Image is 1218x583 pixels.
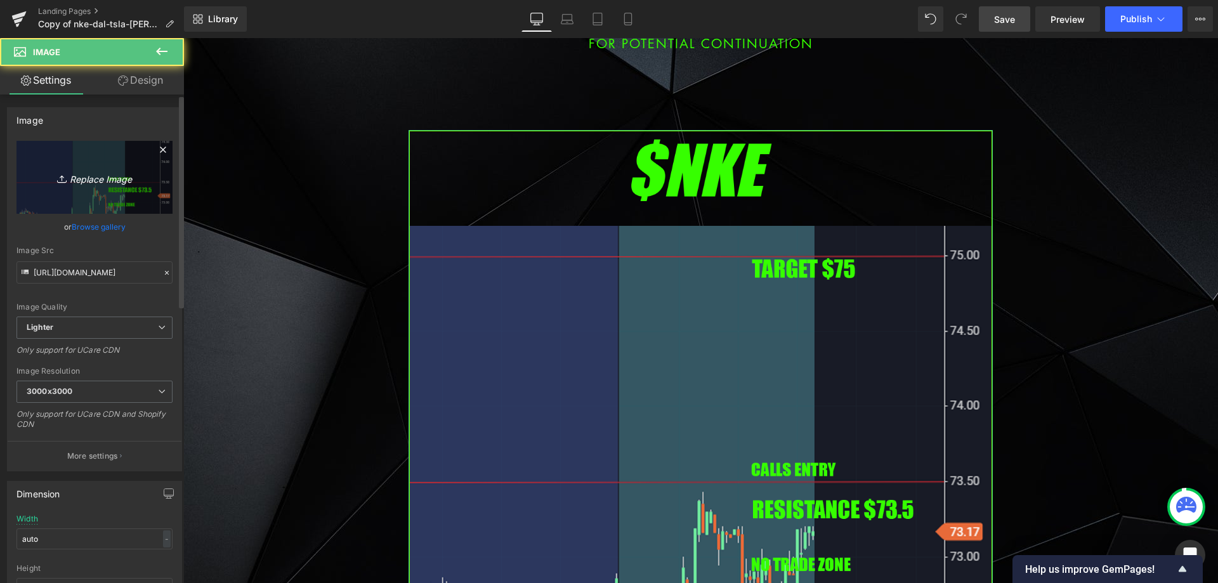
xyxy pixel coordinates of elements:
a: Preview [1035,6,1100,32]
span: Help us improve GemPages! [1025,563,1175,575]
span: Image [33,47,60,57]
i: Replace Image [44,169,145,185]
div: Width [16,514,38,523]
p: More settings [67,450,118,462]
div: Only support for UCare CDN [16,345,173,364]
a: Design [95,66,187,95]
input: Link [16,261,173,284]
div: Height [16,564,173,573]
div: Image Quality [16,303,173,311]
div: Dimension [16,481,60,499]
button: More [1188,6,1213,32]
a: Browse gallery [72,216,126,238]
a: Mobile [613,6,643,32]
div: Only support for UCare CDN and Shopify CDN [16,409,173,438]
a: Tablet [582,6,613,32]
a: Laptop [552,6,582,32]
span: Save [994,13,1015,26]
span: Publish [1120,14,1152,24]
div: or [16,220,173,233]
input: auto [16,528,173,549]
div: - [163,530,171,547]
b: 3000x3000 [27,386,72,396]
a: Landing Pages [38,6,184,16]
b: Lighter [27,322,53,332]
div: Open Intercom Messenger [1175,540,1205,570]
span: Library [208,13,238,25]
div: Image Resolution [16,367,173,376]
button: Undo [918,6,943,32]
button: Redo [948,6,974,32]
a: New Library [184,6,247,32]
button: Publish [1105,6,1182,32]
a: Desktop [521,6,552,32]
button: Show survey - Help us improve GemPages! [1025,561,1190,577]
div: Image Src [16,246,173,255]
span: Preview [1051,13,1085,26]
span: Copy of nke-dal-tsla-[PERSON_NAME]-spy [38,19,160,29]
div: Image [16,108,43,126]
button: More settings [8,441,181,471]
